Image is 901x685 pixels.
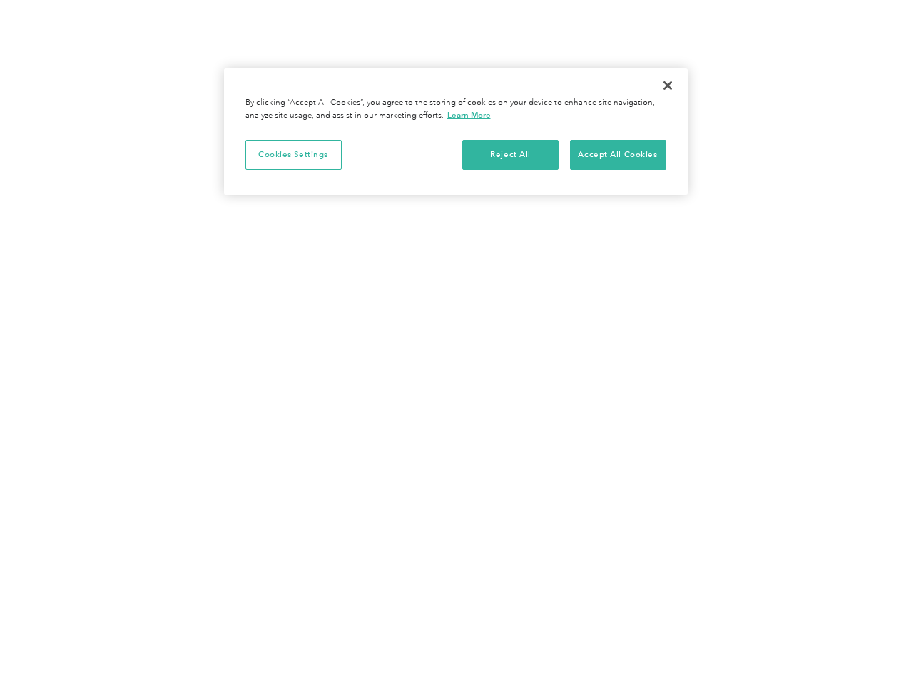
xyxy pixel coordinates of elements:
button: Cookies Settings [245,140,342,170]
div: By clicking “Accept All Cookies”, you agree to the storing of cookies on your device to enhance s... [245,97,666,122]
div: Privacy [224,68,688,195]
button: Close [652,70,683,101]
div: Cookie banner [224,68,688,195]
button: Reject All [462,140,559,170]
button: Accept All Cookies [570,140,666,170]
a: More information about your privacy, opens in a new tab [447,110,491,120]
